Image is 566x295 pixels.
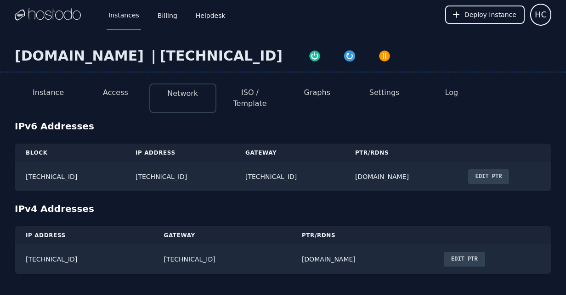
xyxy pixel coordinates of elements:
img: Power On [308,50,321,62]
div: IPv4 Addresses [15,202,551,215]
button: Power On [297,48,332,62]
td: [TECHNICAL_ID] [153,245,290,274]
th: Block [15,144,125,162]
img: Power Off [378,50,391,62]
img: Logo [15,8,81,22]
td: [TECHNICAL_ID] [125,162,234,191]
th: IP Address [15,226,153,245]
button: Log [445,87,458,98]
button: Instance [33,87,64,98]
button: Access [103,87,128,98]
div: | [147,48,160,64]
td: [TECHNICAL_ID] [15,162,125,191]
button: Restart [332,48,367,62]
td: [DOMAIN_NAME] [344,162,457,191]
th: IP Address [125,144,234,162]
td: [TECHNICAL_ID] [234,162,344,191]
img: Restart [343,50,356,62]
button: ISO / Template [224,87,276,109]
th: Gateway [234,144,344,162]
button: Network [167,88,198,99]
td: [TECHNICAL_ID] [15,245,153,274]
div: IPv6 Addresses [15,120,551,133]
div: [TECHNICAL_ID] [160,48,283,64]
span: Deploy Instance [464,10,516,19]
span: HC [535,8,547,21]
button: Power Off [367,48,402,62]
button: Edit PTR [444,252,485,267]
th: Gateway [153,226,290,245]
button: Settings [369,87,400,98]
th: PTR/rDNS [344,144,457,162]
td: [DOMAIN_NAME] [291,245,433,274]
button: Edit PTR [468,169,509,184]
div: [DOMAIN_NAME] [15,48,147,64]
button: Graphs [304,87,330,98]
button: Deploy Instance [445,6,525,24]
button: User menu [530,4,551,26]
th: PTR/rDNS [291,226,433,245]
